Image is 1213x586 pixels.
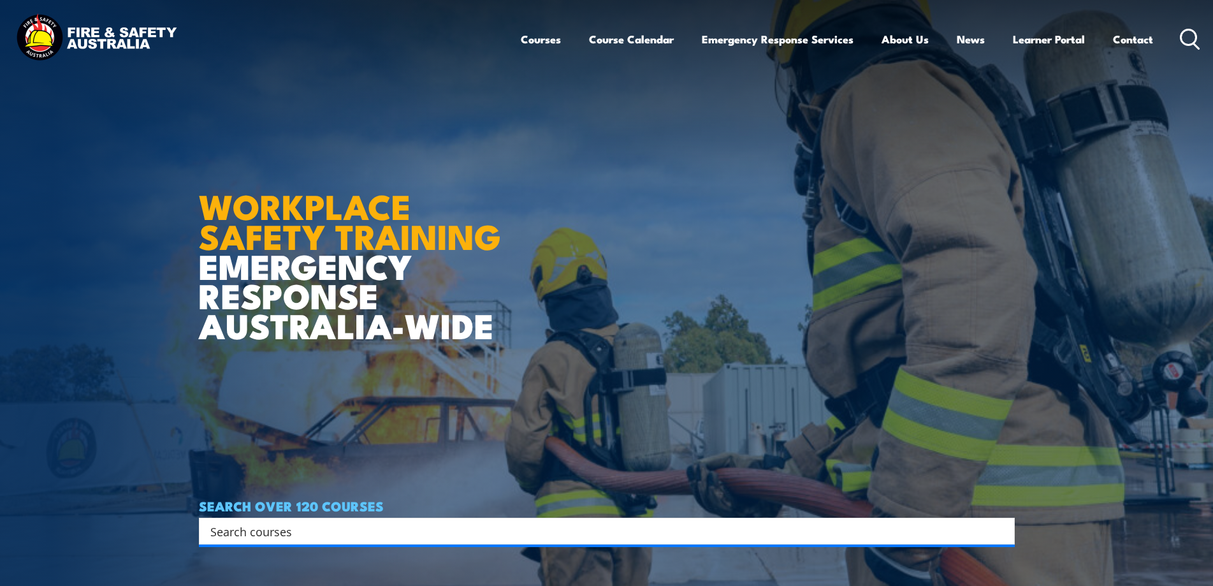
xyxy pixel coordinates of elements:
[199,499,1015,513] h4: SEARCH OVER 120 COURSES
[213,522,989,540] form: Search form
[210,522,987,541] input: Search input
[199,179,501,261] strong: WORKPLACE SAFETY TRAINING
[702,22,853,56] a: Emergency Response Services
[882,22,929,56] a: About Us
[992,522,1010,540] button: Search magnifier button
[957,22,985,56] a: News
[199,159,511,340] h1: EMERGENCY RESPONSE AUSTRALIA-WIDE
[1013,22,1085,56] a: Learner Portal
[1113,22,1153,56] a: Contact
[521,22,561,56] a: Courses
[589,22,674,56] a: Course Calendar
